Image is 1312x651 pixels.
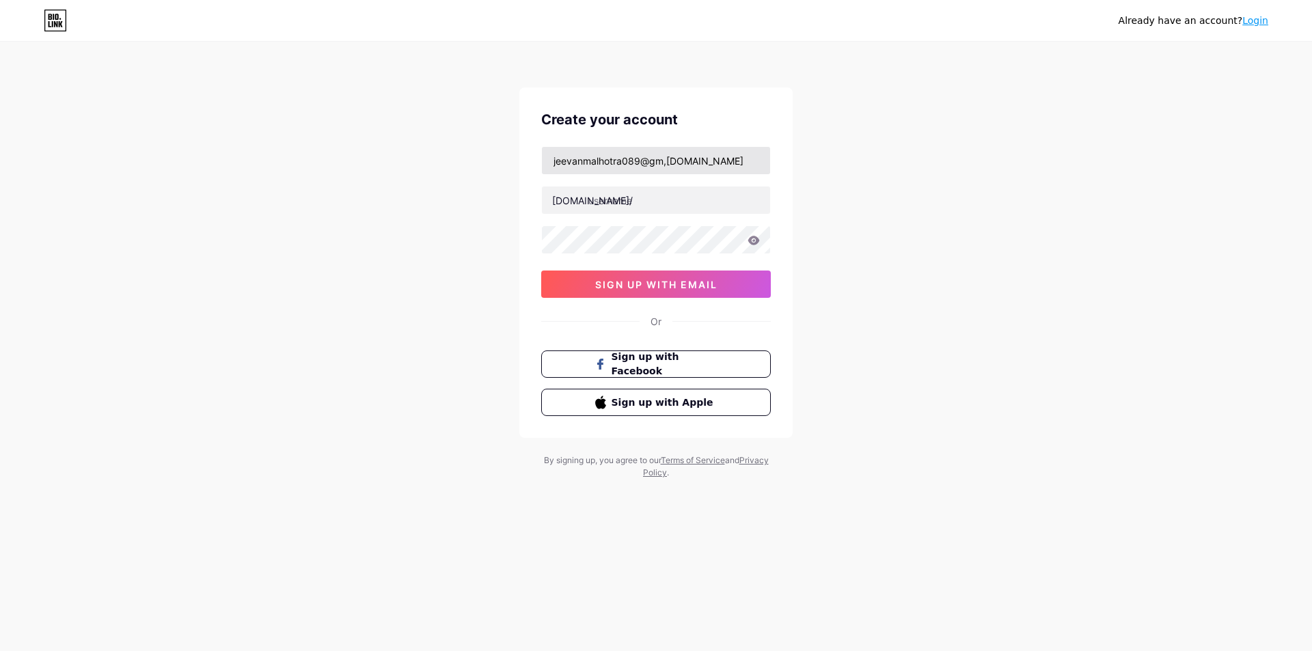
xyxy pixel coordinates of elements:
a: Login [1242,15,1268,26]
div: By signing up, you agree to our and . [540,454,772,479]
button: sign up with email [541,271,771,298]
span: Sign up with Facebook [612,350,717,378]
input: Email [542,147,770,174]
span: Sign up with Apple [612,396,717,410]
input: username [542,186,770,214]
div: [DOMAIN_NAME]/ [552,193,633,208]
div: Create your account [541,109,771,130]
div: Or [651,314,661,329]
div: Already have an account? [1119,14,1268,28]
span: sign up with email [595,279,717,290]
button: Sign up with Apple [541,389,771,416]
button: Sign up with Facebook [541,350,771,378]
a: Terms of Service [661,455,725,465]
